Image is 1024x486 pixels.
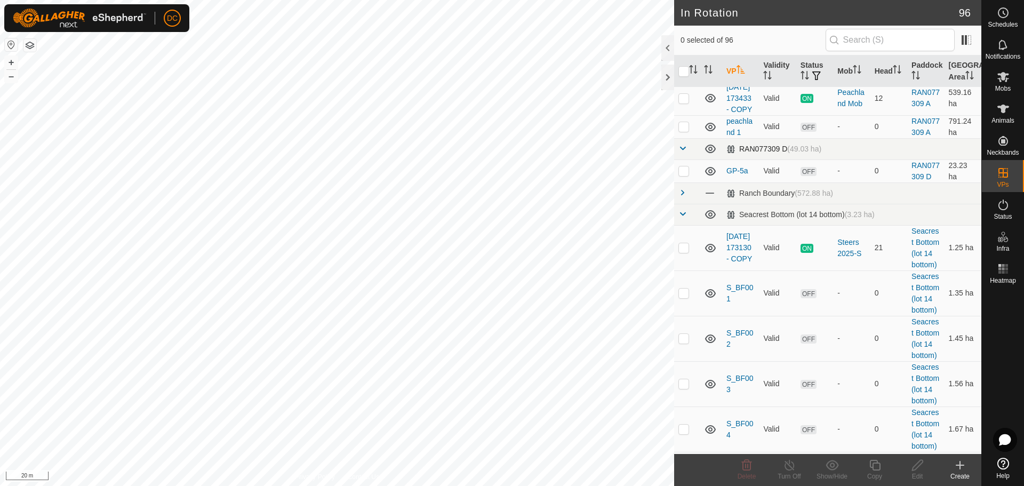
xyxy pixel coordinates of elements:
[5,38,18,51] button: Reset Map
[911,317,939,360] a: Seacrest Bottom (lot 14 bottom)
[837,424,866,435] div: -
[726,83,752,114] a: [DATE] 173433 - COPY
[870,361,907,407] td: 0
[726,117,753,137] a: peachland 1
[837,333,866,344] div: -
[348,472,379,482] a: Contact Us
[726,232,752,263] a: [DATE] 173130 - COPY
[945,225,981,270] td: 1.25 ha
[726,419,754,439] a: S_BF004
[986,53,1020,60] span: Notifications
[801,334,817,344] span: OFF
[911,117,940,137] a: RAN077309 A
[801,425,817,434] span: OFF
[997,181,1009,188] span: VPs
[945,316,981,361] td: 1.45 ha
[911,88,940,108] a: RAN077309 A
[896,472,939,481] div: Edit
[726,329,754,348] a: S_BF002
[759,225,796,270] td: Valid
[704,67,713,75] p-sorticon: Activate to sort
[911,272,939,314] a: Seacrest Bottom (lot 14 bottom)
[911,161,940,181] a: RAN077309 D
[996,245,1009,252] span: Infra
[845,210,875,219] span: (3.23 ha)
[987,149,1019,156] span: Neckbands
[759,407,796,452] td: Valid
[801,73,809,81] p-sorticon: Activate to sort
[801,167,817,176] span: OFF
[801,244,813,253] span: ON
[801,94,813,103] span: ON
[853,67,861,75] p-sorticon: Activate to sort
[959,5,971,21] span: 96
[837,121,866,132] div: -
[965,73,974,81] p-sorticon: Activate to sort
[870,316,907,361] td: 0
[837,237,866,259] div: Steers 2025-S
[870,81,907,115] td: 12
[870,115,907,138] td: 0
[295,472,335,482] a: Privacy Policy
[945,361,981,407] td: 1.56 ha
[787,145,821,153] span: (49.03 ha)
[726,374,754,394] a: S_BF003
[945,160,981,182] td: 23.23 ha
[801,289,817,298] span: OFF
[726,210,875,219] div: Seacrest Bottom (lot 14 bottom)
[911,408,939,450] a: Seacrest Bottom (lot 14 bottom)
[945,407,981,452] td: 1.67 ha
[945,81,981,115] td: 539.16 ha
[870,55,907,87] th: Head
[759,270,796,316] td: Valid
[737,67,745,75] p-sorticon: Activate to sort
[995,85,1011,92] span: Mobs
[945,115,981,138] td: 791.24 ha
[991,117,1014,124] span: Animals
[982,453,1024,483] a: Help
[726,283,754,303] a: S_BF001
[726,189,833,198] div: Ranch Boundary
[759,316,796,361] td: Valid
[945,270,981,316] td: 1.35 ha
[689,67,698,75] p-sorticon: Activate to sort
[5,70,18,83] button: –
[870,160,907,182] td: 0
[23,39,36,52] button: Map Layers
[738,473,756,480] span: Delete
[870,270,907,316] td: 0
[763,73,772,81] p-sorticon: Activate to sort
[837,288,866,299] div: -
[870,407,907,452] td: 0
[759,160,796,182] td: Valid
[911,227,939,269] a: Seacrest Bottom (lot 14 bottom)
[795,189,833,197] span: (572.88 ha)
[768,472,811,481] div: Turn Off
[726,145,821,154] div: RAN077309 D
[870,225,907,270] td: 21
[939,472,981,481] div: Create
[911,363,939,405] a: Seacrest Bottom (lot 14 bottom)
[801,380,817,389] span: OFF
[13,9,146,28] img: Gallagher Logo
[826,29,955,51] input: Search (S)
[988,21,1018,28] span: Schedules
[759,115,796,138] td: Valid
[911,73,920,81] p-sorticon: Activate to sort
[837,87,866,109] div: Peachland Mob
[945,55,981,87] th: [GEOGRAPHIC_DATA] Area
[796,55,833,87] th: Status
[722,55,759,87] th: VP
[990,277,1016,284] span: Heatmap
[681,6,959,19] h2: In Rotation
[681,35,826,46] span: 0 selected of 96
[726,166,748,175] a: GP-5a
[853,472,896,481] div: Copy
[996,473,1010,479] span: Help
[907,55,944,87] th: Paddock
[167,13,178,24] span: DC
[759,361,796,407] td: Valid
[837,378,866,389] div: -
[994,213,1012,220] span: Status
[759,55,796,87] th: Validity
